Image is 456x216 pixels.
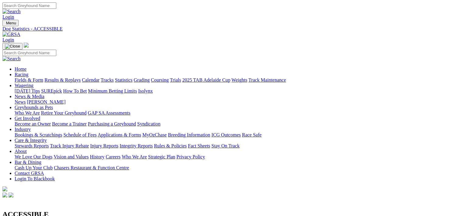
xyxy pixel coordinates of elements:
[142,132,167,137] a: MyOzChase
[15,88,40,94] a: [DATE] Tips
[15,127,31,132] a: Industry
[15,165,454,171] div: Bar & Dining
[5,44,20,49] img: Close
[2,50,56,56] input: Search
[138,88,153,94] a: Isolynx
[88,121,136,126] a: Purchasing a Greyhound
[188,143,210,148] a: Fact Sheets
[2,32,20,37] img: GRSA
[9,193,13,197] img: twitter.svg
[242,132,261,137] a: Race Safe
[15,72,28,77] a: Racing
[6,21,16,25] span: Menu
[15,154,52,159] a: We Love Our Dogs
[2,20,19,26] button: Toggle navigation
[63,88,87,94] a: How To Bet
[168,132,210,137] a: Breeding Information
[2,26,454,32] a: Dog Statistics - ACCESSIBLE
[90,154,104,159] a: History
[15,88,454,94] div: Wagering
[52,121,87,126] a: Become a Trainer
[231,77,247,83] a: Weights
[2,193,7,197] img: facebook.svg
[27,99,65,104] a: [PERSON_NAME]
[15,94,44,99] a: News & Media
[15,165,53,170] a: Cash Up Your Club
[15,132,454,138] div: Industry
[15,171,44,176] a: Contact GRSA
[2,9,21,14] img: Search
[106,154,120,159] a: Careers
[2,37,14,42] a: Login
[15,116,40,121] a: Get Involved
[54,165,129,170] a: Chasers Restaurant & Function Centre
[101,77,114,83] a: Tracks
[15,143,454,149] div: Care & Integrity
[122,154,147,159] a: Who We Are
[24,43,29,48] img: logo-grsa-white.png
[2,186,7,191] img: logo-grsa-white.png
[15,66,26,72] a: Home
[211,132,241,137] a: ICG Outcomes
[15,138,47,143] a: Care & Integrity
[15,99,26,104] a: News
[54,154,89,159] a: Vision and Values
[2,43,23,50] button: Toggle navigation
[41,110,87,115] a: Retire Your Greyhound
[50,143,89,148] a: Track Injury Rebate
[137,121,160,126] a: Syndication
[170,77,181,83] a: Trials
[90,143,118,148] a: Injury Reports
[154,143,187,148] a: Rules & Policies
[88,110,131,115] a: GAP SA Assessments
[44,77,81,83] a: Results & Replays
[88,88,137,94] a: Minimum Betting Limits
[249,77,286,83] a: Track Maintenance
[41,88,62,94] a: SUREpick
[211,143,239,148] a: Stay On Track
[15,105,53,110] a: Greyhounds as Pets
[15,121,51,126] a: Become an Owner
[182,77,230,83] a: 2025 TAB Adelaide Cup
[15,110,40,115] a: Who We Are
[15,77,43,83] a: Fields & Form
[15,121,454,127] div: Get Involved
[15,132,62,137] a: Bookings & Scratchings
[15,77,454,83] div: Racing
[134,77,150,83] a: Grading
[176,154,205,159] a: Privacy Policy
[63,132,96,137] a: Schedule of Fees
[148,154,175,159] a: Strategic Plan
[15,176,55,181] a: Login To Blackbook
[2,14,14,19] a: Login
[2,2,56,9] input: Search
[15,99,454,105] div: News & Media
[2,56,21,62] img: Search
[82,77,99,83] a: Calendar
[15,110,454,116] div: Greyhounds as Pets
[15,149,27,154] a: About
[15,83,33,88] a: Wagering
[151,77,169,83] a: Coursing
[15,160,41,165] a: Bar & Dining
[120,143,153,148] a: Integrity Reports
[15,143,49,148] a: Stewards Reports
[15,154,454,160] div: About
[115,77,133,83] a: Statistics
[98,132,141,137] a: Applications & Forms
